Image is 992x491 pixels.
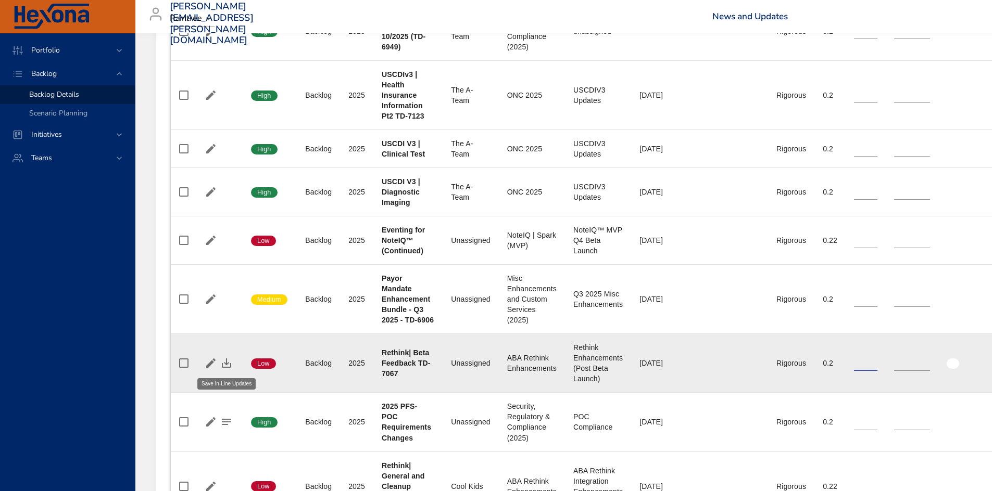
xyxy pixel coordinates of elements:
[251,188,278,197] span: High
[251,295,287,304] span: Medium
[251,236,276,245] span: Low
[776,235,806,245] div: Rigorous
[823,358,837,368] div: 0.2
[776,187,806,197] div: Rigorous
[382,226,425,255] b: Eventing for NoteIQ™ (Continued)
[451,182,490,202] div: The A-Team
[507,144,557,154] div: ONC 2025
[573,138,623,159] div: USCDIV3 Updates
[305,294,332,304] div: Backlog
[507,90,557,100] div: ONC 2025
[348,144,365,154] div: 2025
[348,235,365,245] div: 2025
[251,418,278,427] span: High
[305,187,332,197] div: Backlog
[23,130,70,139] span: Initiatives
[451,358,490,368] div: Unassigned
[639,187,677,197] div: [DATE]
[203,184,219,200] button: Edit Project Details
[305,235,332,245] div: Backlog
[573,85,623,106] div: USCDIV3 Updates
[573,342,623,384] div: Rethink Enhancements (Post Beta Launch)
[573,182,623,202] div: USCDIV3 Updates
[251,145,278,154] span: High
[382,139,425,158] b: USCDI V3 | Clinical Test
[507,401,557,443] div: Security, Regulatory & Compliance (2025)
[639,90,677,100] div: [DATE]
[348,294,365,304] div: 2025
[451,85,490,106] div: The A-Team
[12,4,91,30] img: Hexona
[823,417,837,427] div: 0.2
[712,10,788,22] a: News and Updates
[348,417,365,427] div: 2025
[573,225,623,256] div: NoteIQ™ MVP Q4 Beta Launch
[251,482,276,491] span: Low
[639,144,677,154] div: [DATE]
[823,90,837,100] div: 0.2
[203,291,219,307] button: Edit Project Details
[170,10,215,27] div: Raintree
[639,235,677,245] div: [DATE]
[203,141,219,157] button: Edit Project Details
[23,45,68,55] span: Portfolio
[203,87,219,103] button: Edit Project Details
[203,232,219,248] button: Edit Project Details
[23,153,60,163] span: Teams
[639,358,677,368] div: [DATE]
[776,90,806,100] div: Rigorous
[776,417,806,427] div: Rigorous
[170,1,254,46] h3: [PERSON_NAME][EMAIL_ADDRESS][PERSON_NAME][DOMAIN_NAME]
[203,414,219,430] button: Edit Project Details
[305,144,332,154] div: Backlog
[348,358,365,368] div: 2025
[382,348,431,378] b: Rethink| Beta Feedback TD-7067
[348,187,365,197] div: 2025
[823,235,837,245] div: 0.22
[639,294,677,304] div: [DATE]
[507,230,557,251] div: NoteIQ | Spark (MVP)
[573,289,623,309] div: Q3 2025 Misc Enhancements
[507,187,557,197] div: ONC 2025
[219,414,234,430] button: Project Notes
[23,69,65,79] span: Backlog
[29,89,79,99] span: Backlog Details
[776,144,806,154] div: Rigorous
[507,273,557,325] div: Misc Enhancements and Custom Services (2025)
[776,294,806,304] div: Rigorous
[382,402,431,442] b: 2025 PFS- POC Requirements Changes
[382,274,434,324] b: Payor Mandate Enhancement Bundle - Q3 2025 - TD-6906
[823,294,837,304] div: 0.2
[451,294,490,304] div: Unassigned
[305,417,332,427] div: Backlog
[29,108,87,118] span: Scenario Planning
[382,177,420,206] b: USCDI V3 | Diagnostic Imaging
[451,138,490,159] div: The A-Team
[451,235,490,245] div: Unassigned
[348,90,365,100] div: 2025
[823,187,837,197] div: 0.2
[507,353,557,373] div: ABA Rethink Enhancements
[776,358,806,368] div: Rigorous
[823,144,837,154] div: 0.2
[382,70,424,120] b: USCDIv3 | Health Insurance Information Pt2 TD-7123
[251,91,278,100] span: High
[305,90,332,100] div: Backlog
[251,359,276,368] span: Low
[639,417,677,427] div: [DATE]
[305,358,332,368] div: Backlog
[203,355,219,371] button: Edit Project Details
[573,411,623,432] div: POC Compliance
[451,417,490,427] div: Unassigned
